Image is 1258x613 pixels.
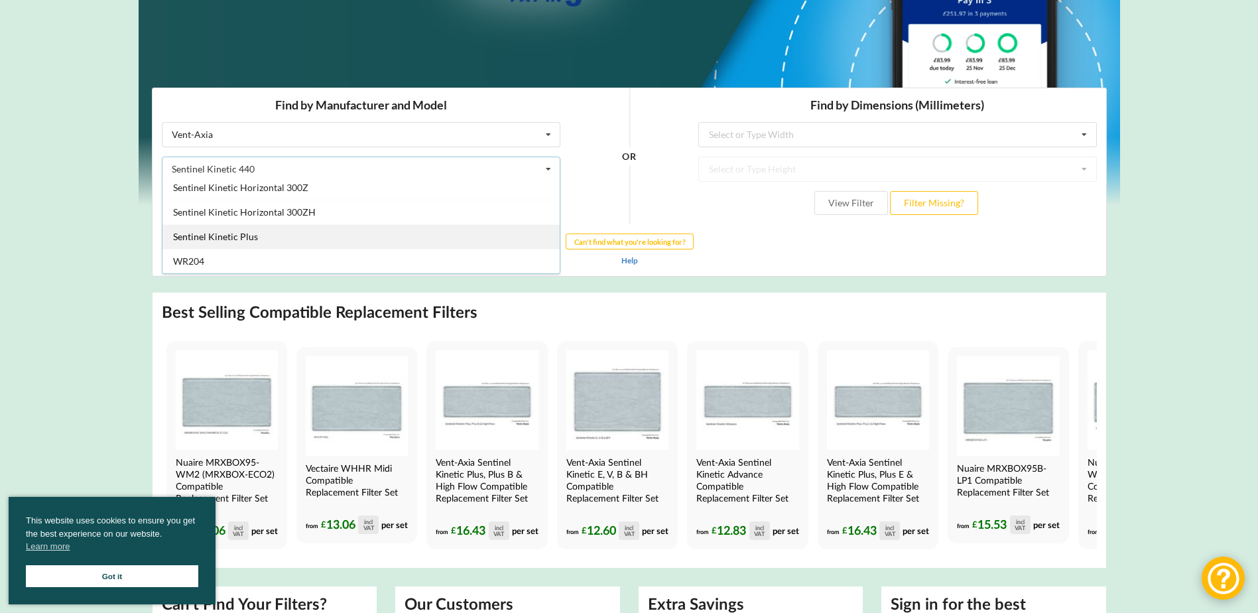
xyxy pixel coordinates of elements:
div: VAT [624,531,635,537]
span: This website uses cookies to ensure you get the best experience on our website. [26,514,198,557]
h4: Nuaire MRXBOX95-WM2 (MRXBOX-ECO2) Compatible Replacement Filter Set [176,456,275,504]
img: Vent-Axia Sentinel Kinetic E, V, B & BH Compatible MVHR Filter Replacement Set from MVHR.shop [566,350,668,450]
div: VAT [363,525,374,531]
a: Nuaire MRXBOX95-WH1 Compatible MVHR Filter Replacement Set from MVHR.shop Nuaire MRXBOX95-WH1 (MR... [1078,341,1199,549]
div: incl [495,525,503,531]
span: Sentinel Kinetic Horizontal 300ZH [21,119,164,130]
span: £ [582,523,587,538]
h4: Nuaire MRXBOX95-WH1 (MRXBOX-ECO3) Compatible Replacement Filter Set [1088,456,1187,504]
div: VAT [885,531,895,537]
span: from [957,521,970,529]
div: 13.06 [321,515,379,534]
span: per set [512,525,538,535]
img: Nuaire MRXBOX95B-LP1 Compatible MVHR Filter Replacement Set from MVHR.shop [957,356,1059,456]
a: Nuaire MRXBOX95B-LP1 Compatible MVHR Filter Replacement Set from MVHR.shop Nuaire MRXBOX95B-LP1 C... [948,347,1068,543]
a: Got it cookie [26,565,198,587]
div: incl [755,525,764,531]
div: incl [885,525,894,531]
h3: Find by Manufacturer and Model [10,10,409,25]
span: per set [251,525,278,535]
span: per set [1033,519,1060,529]
a: Help [470,168,486,177]
h4: Vent-Axia Sentinel Kinetic Plus, Plus E & High Flow Compatible Replacement Filter Set [827,456,926,504]
div: VAT [754,531,765,537]
span: per set [903,525,929,535]
h4: Vent-Axia Sentinel Kinetic E, V, B & BH Compatible Replacement Filter Set [566,456,666,504]
img: Vent-Axia Sentinel Kinetic Plus, Plus B & High Flow Compatible MVHR Filter Replacement Set from M... [436,350,538,450]
div: 15.53 [972,515,1030,534]
div: 12.83 [712,521,769,540]
button: Filter Missing? [738,103,826,127]
img: Vectaire WHHR Midi Compatible MVHR Filter Replacement Set from MVHR.shop [306,356,408,456]
span: from [436,527,448,535]
h4: Nuaire MRXBOX95B-LP1 Compatible Replacement Filter Set [957,462,1056,498]
a: Vent-Axia Sentinel Kinetic Plus, Plus B & High Flow Compatible MVHR Filter Replacement Set from M... [426,341,547,549]
button: Can't find what you're looking for? [414,146,542,162]
div: Select or Type Width [557,42,642,52]
img: Vent-Axia Sentinel Kinetic Advance Compatible MVHR Filter Replacement Set from MVHR.shop [696,350,798,450]
div: Sentinel Kinetic 440 [20,77,103,86]
span: Sentinel Kinetic Plus [21,143,106,155]
img: Nuaire MRXBOX95-WM2 Compatible MVHR Filter Replacement Set from MVHR.shop [176,350,278,450]
h4: Vent-Axia Sentinel Kinetic Plus, Plus B & High Flow Compatible Replacement Filter Set [436,456,535,504]
h4: Vent-Axia Sentinel Kinetic Advance Compatible Replacement Filter Set [696,456,796,504]
div: 12.60 [582,521,639,540]
div: incl [364,519,373,525]
div: Vent-Axia [20,42,61,52]
div: incl [234,525,243,531]
span: £ [712,523,717,538]
div: VAT [1015,525,1025,531]
div: incl [625,525,633,531]
span: WR204 [21,168,52,179]
span: per set [773,525,799,535]
img: Nuaire MRXBOX95-WH1 Compatible MVHR Filter Replacement Set from MVHR.shop [1088,350,1190,450]
span: £ [972,517,977,532]
a: cookies - Learn more [26,540,70,553]
div: 16.43 [451,521,509,540]
div: 13.06 [191,521,249,540]
span: from [306,521,318,529]
button: View Filter [662,103,736,127]
span: from [696,527,709,535]
span: Sentinel Kinetic Horizontal 300Z [21,94,157,105]
div: 16.43 [842,521,900,540]
div: VAT [233,531,243,537]
img: Vent-Axia Sentinel Kinetic Plus E & High Flow Compatible MVHR Filter Replacement Set from MVHR.shop [827,350,929,450]
span: per set [642,525,668,535]
h3: Find by Dimensions (Millimeters) [546,10,945,25]
h4: Vectaire WHHR Midi Compatible Replacement Filter Set [306,462,405,498]
h2: Best Selling Compatible Replacement Filters [162,302,477,322]
span: £ [451,523,456,538]
span: £ [842,523,848,538]
div: incl [1016,519,1025,525]
div: cookieconsent [9,497,216,604]
a: Vent-Axia Sentinel Kinetic Plus E & High Flow Compatible MVHR Filter Replacement Set from MVHR.sh... [818,341,938,549]
div: OR [470,69,484,137]
div: VAT [493,531,504,537]
b: Can't find what you're looking for? [422,150,534,159]
span: £ [321,517,326,532]
span: from [1088,527,1100,535]
span: from [827,527,840,535]
a: Vent-Axia Sentinel Kinetic Advance Compatible MVHR Filter Replacement Set from MVHR.shop Vent-Axi... [687,341,808,549]
span: from [566,527,579,535]
a: Vectaire WHHR Midi Compatible MVHR Filter Replacement Set from MVHR.shop Vectaire WHHR Midi Compa... [296,347,417,543]
a: Vent-Axia Sentinel Kinetic E, V, B & BH Compatible MVHR Filter Replacement Set from MVHR.shop Ven... [557,341,678,549]
a: Nuaire MRXBOX95-WM2 Compatible MVHR Filter Replacement Set from MVHR.shop Nuaire MRXBOX95-WM2 (MR... [166,341,287,549]
span: per set [381,519,408,529]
